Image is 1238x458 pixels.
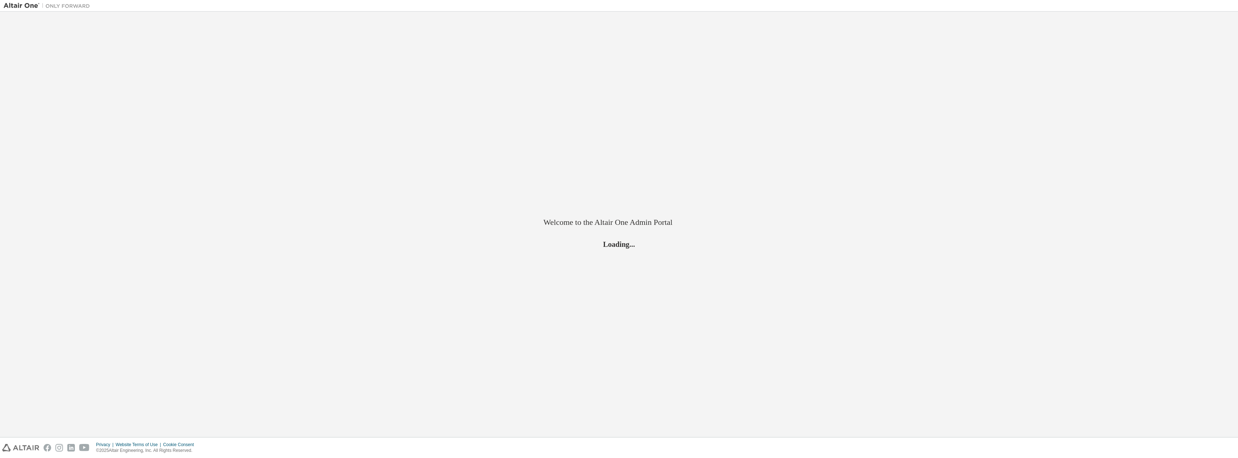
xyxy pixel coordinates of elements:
[543,217,695,227] h2: Welcome to the Altair One Admin Portal
[96,448,198,454] p: © 2025 Altair Engineering, Inc. All Rights Reserved.
[44,444,51,452] img: facebook.svg
[55,444,63,452] img: instagram.svg
[163,442,198,448] div: Cookie Consent
[116,442,163,448] div: Website Terms of Use
[96,442,116,448] div: Privacy
[79,444,90,452] img: youtube.svg
[67,444,75,452] img: linkedin.svg
[4,2,94,9] img: Altair One
[2,444,39,452] img: altair_logo.svg
[543,239,695,249] h2: Loading...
